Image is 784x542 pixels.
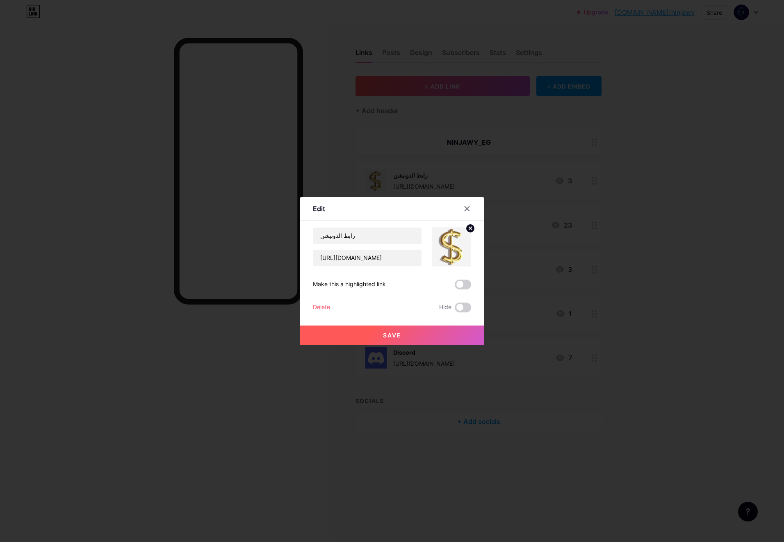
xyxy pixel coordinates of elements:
span: Hide [439,303,451,312]
img: link_thumbnail [432,227,471,266]
button: Save [300,326,484,345]
input: Title [313,228,422,244]
input: URL [313,250,422,266]
div: Delete [313,303,330,312]
div: Make this a highlighted link [313,280,386,289]
div: Edit [313,204,325,214]
span: Save [383,332,401,339]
